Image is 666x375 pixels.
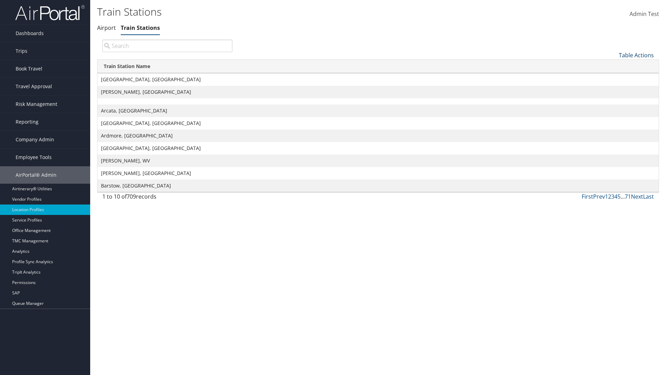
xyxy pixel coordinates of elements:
a: 4 [614,193,617,200]
span: Employee Tools [16,149,52,166]
th: Train Station Name: activate to sort column ascending [97,60,659,73]
a: Train Stations [121,24,160,32]
td: Arcata, [GEOGRAPHIC_DATA] [97,105,659,117]
a: Airport [97,24,116,32]
h1: Train Stations [97,5,472,19]
a: 3 [611,193,614,200]
td: [GEOGRAPHIC_DATA], [GEOGRAPHIC_DATA] [97,73,659,86]
td: [GEOGRAPHIC_DATA], [GEOGRAPHIC_DATA] [97,142,659,155]
a: Prev [593,193,605,200]
td: [PERSON_NAME], WV [97,155,659,167]
a: Next [631,193,643,200]
span: Risk Management [16,95,57,113]
a: First [582,193,593,200]
td: [GEOGRAPHIC_DATA], [GEOGRAPHIC_DATA] [97,117,659,130]
span: Reporting [16,113,39,131]
span: … [621,193,625,200]
a: 2 [608,193,611,200]
input: Search [102,40,232,52]
img: airportal-logo.png [15,5,85,21]
span: Travel Approval [16,78,52,95]
span: Admin Test [630,10,659,18]
span: Trips [16,42,27,60]
a: 5 [617,193,621,200]
span: 709 [127,193,136,200]
div: 1 to 10 of records [102,192,232,204]
span: AirPortal® Admin [16,166,57,184]
a: Last [643,193,654,200]
td: [PERSON_NAME], [GEOGRAPHIC_DATA] [97,167,659,180]
td: Ardmore, [GEOGRAPHIC_DATA] [97,130,659,142]
a: Admin Test [630,3,659,25]
span: Company Admin [16,131,54,148]
span: Book Travel [16,60,42,77]
a: 71 [625,193,631,200]
a: Table Actions [619,51,654,59]
a: 1 [605,193,608,200]
span: Dashboards [16,25,44,42]
td: [PERSON_NAME], [GEOGRAPHIC_DATA] [97,86,659,98]
td: Barstow, [GEOGRAPHIC_DATA] [97,180,659,192]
